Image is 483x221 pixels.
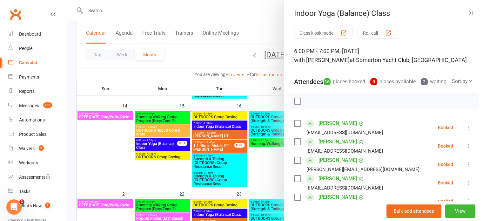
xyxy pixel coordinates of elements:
div: Assessments [19,175,50,180]
a: Product Sales [8,127,67,142]
a: Assessments [8,170,67,184]
span: 1 [19,199,24,204]
div: Product Sales [19,132,46,137]
button: View [445,204,475,218]
div: [EMAIL_ADDRESS][DOMAIN_NAME] [306,128,383,137]
span: at Somerton Yacht Club, [GEOGRAPHIC_DATA] [350,57,467,63]
div: Sort by [452,77,473,86]
iframe: Intercom live chat [6,199,22,215]
a: Reports [8,84,67,99]
span: 1 [45,203,50,208]
div: Indoor Yoga (Balance) Class [284,9,483,18]
a: [PERSON_NAME] [319,155,357,165]
div: Booked [438,144,453,148]
div: What's New [19,203,42,208]
div: Tasks [19,189,30,194]
a: [PERSON_NAME] [319,137,357,147]
button: Roll call [358,27,397,39]
div: 2 [421,78,428,85]
a: Messages 235 [8,99,67,113]
div: 16 [324,78,331,85]
div: Dashboard [19,31,41,37]
div: [PERSON_NAME][EMAIL_ADDRESS][DOMAIN_NAME] [306,165,419,174]
div: Payments [19,74,39,79]
div: Calendar [19,60,37,65]
a: Clubworx [8,6,23,22]
a: Calendar [8,56,67,70]
a: Automations [8,113,67,127]
span: 2 [39,145,44,151]
a: Tasks [8,184,67,199]
div: Booked [438,125,453,130]
div: Automations [19,117,45,122]
div: Booked [438,199,453,204]
div: 6:00 PM - 7:00 PM, [DATE] [294,47,473,65]
button: Bulk add attendees [386,204,441,218]
div: places booked [324,77,365,86]
div: waiting [421,77,446,86]
button: Class kiosk mode [294,27,352,39]
span: with [PERSON_NAME] [294,57,350,63]
div: places available [370,77,416,86]
div: Messages [19,103,39,108]
div: Attendees [294,77,323,86]
div: Booked [438,162,453,167]
div: Reports [19,89,35,94]
div: [EMAIL_ADDRESS][DOMAIN_NAME] [306,147,383,155]
div: 0 [370,78,377,85]
a: Payments [8,70,67,84]
div: People [19,46,32,51]
div: Workouts [19,160,38,165]
div: [EMAIL_ADDRESS][DOMAIN_NAME] [306,184,383,192]
div: Waivers [19,146,35,151]
a: Waivers 2 [8,142,67,156]
a: [PERSON_NAME] [319,174,357,184]
a: People [8,41,67,56]
span: 235 [43,102,52,108]
a: What's New1 [8,199,67,213]
a: Workouts [8,156,67,170]
a: Dashboard [8,27,67,41]
a: [PERSON_NAME] [319,118,357,128]
a: [PERSON_NAME] [319,192,357,202]
div: Booked [438,181,453,185]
